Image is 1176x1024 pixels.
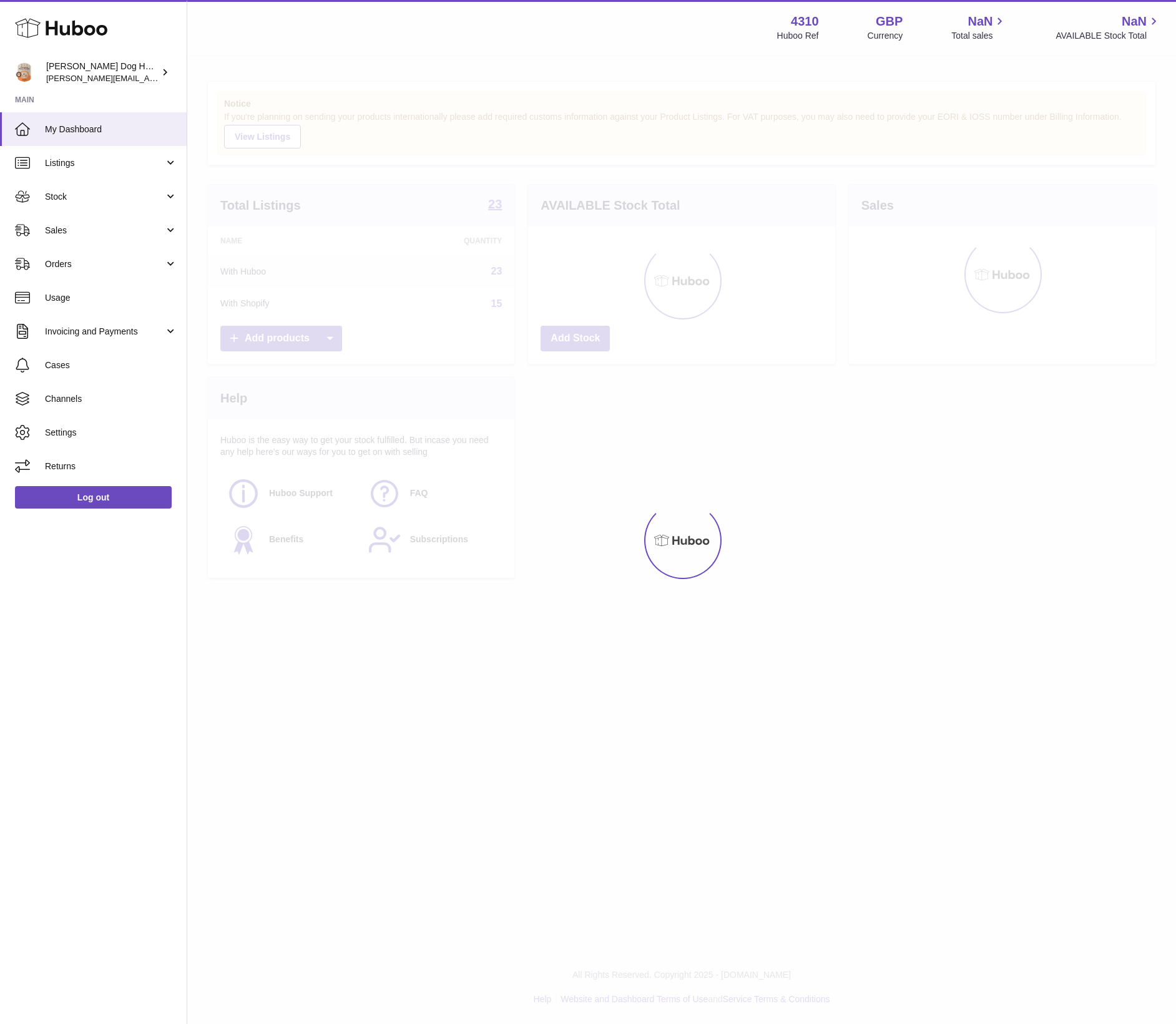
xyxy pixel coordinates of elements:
[45,393,177,405] span: Channels
[45,359,177,371] span: Cases
[45,225,164,236] span: Sales
[45,292,177,304] span: Usage
[45,427,177,439] span: Settings
[15,486,172,509] a: Log out
[46,61,159,84] div: [PERSON_NAME] Dog House
[951,30,1007,42] span: Total sales
[951,13,1007,42] a: NaN Total sales
[777,30,819,42] div: Huboo Ref
[1122,13,1147,30] span: NaN
[45,157,164,169] span: Listings
[1056,13,1161,42] a: NaN AVAILABLE Stock Total
[876,13,903,30] strong: GBP
[868,30,903,42] div: Currency
[968,13,992,30] span: NaN
[45,124,177,135] span: My Dashboard
[791,13,819,30] strong: 4310
[46,73,250,83] span: [PERSON_NAME][EMAIL_ADDRESS][DOMAIN_NAME]
[45,326,164,338] span: Invoicing and Payments
[1056,30,1161,42] span: AVAILABLE Stock Total
[45,191,164,203] span: Stock
[45,258,164,270] span: Orders
[15,63,34,82] img: toby@hackneydoghouse.com
[45,461,177,472] span: Returns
